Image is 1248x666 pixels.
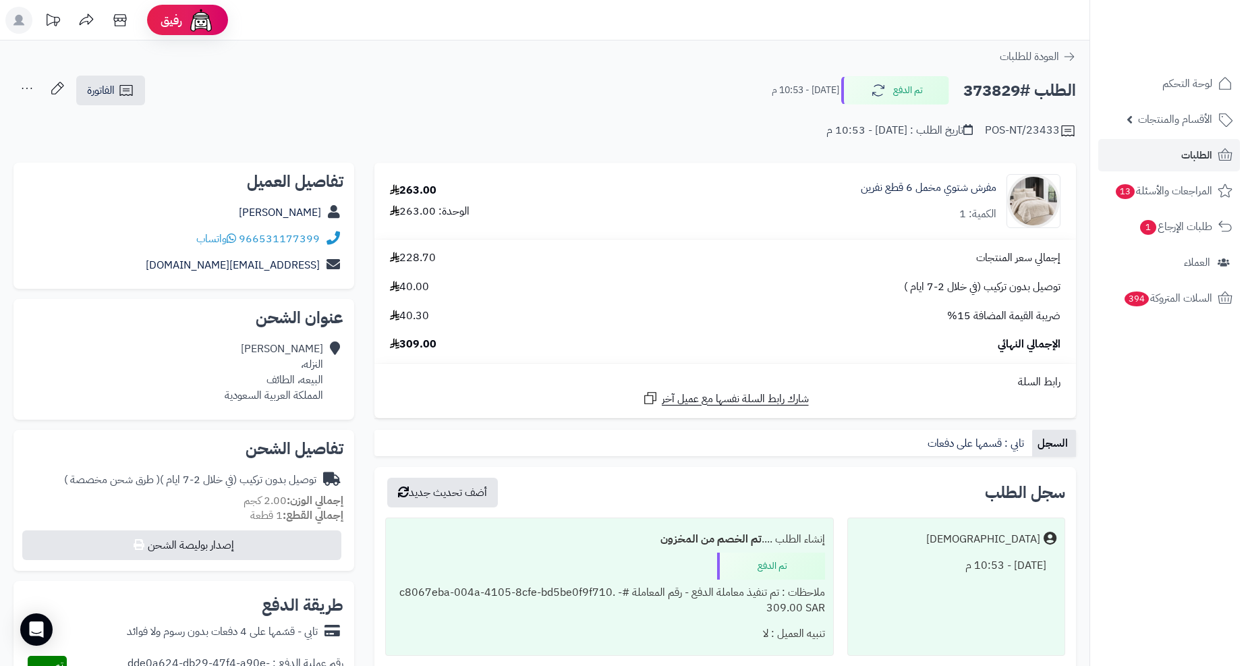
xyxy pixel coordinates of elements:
[1098,211,1240,243] a: طلبات الإرجاع1
[922,430,1032,457] a: تابي : قسمها على دفعات
[1098,246,1240,279] a: العملاء
[1098,139,1240,171] a: الطلبات
[1139,217,1212,236] span: طلبات الإرجاع
[390,279,429,295] span: 40.00
[985,484,1065,501] h3: سجل الطلب
[772,84,839,97] small: [DATE] - 10:53 م
[24,173,343,190] h2: تفاصيل العميل
[947,308,1060,324] span: ضريبة القيمة المضافة 15%
[1123,289,1212,308] span: السلات المتروكة
[146,257,320,273] a: [EMAIL_ADDRESS][DOMAIN_NAME]
[36,7,69,37] a: تحديثات المنصة
[127,624,318,640] div: تابي - قسّمها على 4 دفعات بدون رسوم ولا فوائد
[390,337,436,352] span: 309.00
[1098,175,1240,207] a: المراجعات والأسئلة13
[387,478,498,507] button: أضف تحديث جديد
[1098,282,1240,314] a: السلات المتروكة394
[390,308,429,324] span: 40.30
[22,530,341,560] button: إصدار بوليصة الشحن
[985,123,1076,139] div: POS-NT/23433
[87,82,115,99] span: الفاتورة
[1032,430,1076,457] a: السجل
[161,12,182,28] span: رفيق
[841,76,949,105] button: تم الدفع
[239,231,320,247] a: 966531177399
[1114,182,1212,200] span: المراجعات والأسئلة
[662,391,809,407] span: شارك رابط السلة نفسها مع عميل آخر
[856,553,1056,579] div: [DATE] - 10:53 م
[394,580,825,621] div: ملاحظات : تم تنفيذ معاملة الدفع - رقم المعاملة #c8067eba-004a-4105-8cfe-bd5be0f9f710. - 309.00 SAR
[642,390,809,407] a: شارك رابط السلة نفسها مع عميل آخر
[1007,174,1060,228] img: 1732454087-110202020170-90x90.jpg
[24,310,343,326] h2: عنوان الشحن
[287,493,343,509] strong: إجمالي الوزن:
[1138,110,1212,129] span: الأقسام والمنتجات
[188,7,215,34] img: ai-face.png
[1139,220,1156,235] span: 1
[976,250,1060,266] span: إجمالي سعر المنتجات
[64,472,316,488] div: توصيل بدون تركيب (في خلال 2-7 ايام )
[963,77,1076,105] h2: الطلب #373829
[239,204,321,221] a: [PERSON_NAME]
[1181,146,1212,165] span: الطلبات
[717,553,825,580] div: تم الدفع
[20,613,53,646] div: Open Intercom Messenger
[904,279,1060,295] span: توصيل بدون تركيب (في خلال 2-7 ايام )
[394,621,825,647] div: تنبيه العميل : لا
[196,231,236,247] a: واتساب
[1156,28,1235,56] img: logo-2.png
[1000,49,1076,65] a: العودة للطلبات
[380,374,1071,390] div: رابط السلة
[1115,184,1135,200] span: 13
[283,507,343,524] strong: إجمالي القطع:
[959,206,996,222] div: الكمية: 1
[1098,67,1240,100] a: لوحة التحكم
[64,472,160,488] span: ( طرق شحن مخصصة )
[660,531,762,547] b: تم الخصم من المخزون
[390,183,436,198] div: 263.00
[998,337,1060,352] span: الإجمالي النهائي
[1124,292,1150,307] span: 394
[250,507,343,524] small: 1 قطعة
[76,76,145,105] a: الفاتورة
[24,441,343,457] h2: تفاصيل الشحن
[262,597,343,613] h2: طريقة الدفع
[1000,49,1059,65] span: العودة للطلبات
[861,180,996,196] a: مفرش شتوي مخمل 6 قطع نفرين
[244,493,343,509] small: 2.00 كجم
[1162,74,1212,93] span: لوحة التحكم
[394,526,825,553] div: إنشاء الطلب ....
[1184,253,1210,272] span: العملاء
[390,250,436,266] span: 228.70
[926,532,1040,547] div: [DEMOGRAPHIC_DATA]
[225,341,323,403] div: [PERSON_NAME] النزله، البيعه، الطائف المملكة العربية السعودية
[826,123,973,138] div: تاريخ الطلب : [DATE] - 10:53 م
[390,204,470,219] div: الوحدة: 263.00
